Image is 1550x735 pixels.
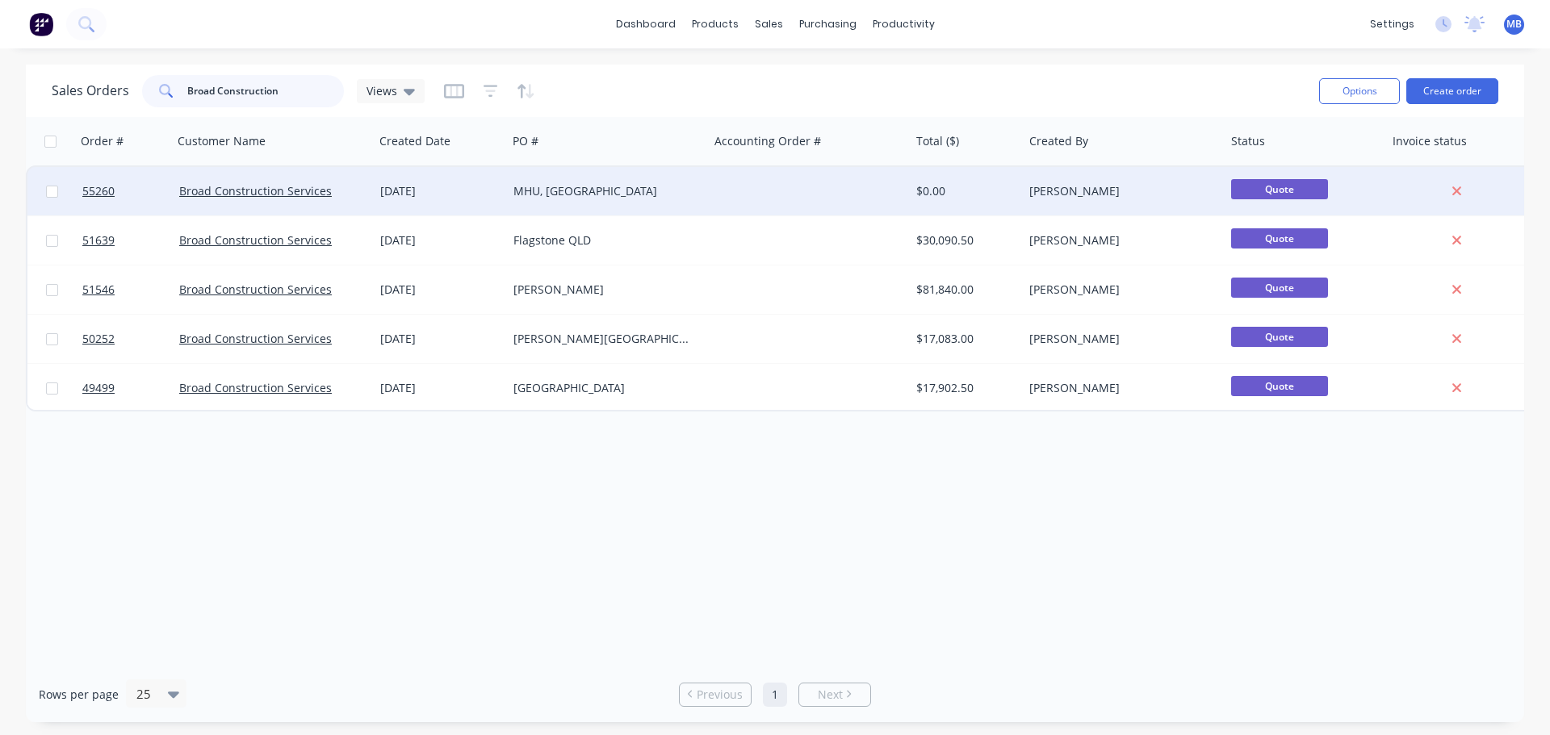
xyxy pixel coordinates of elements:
a: Previous page [680,687,751,703]
span: Views [367,82,397,99]
div: [DATE] [380,183,501,199]
span: 50252 [82,331,115,347]
span: 49499 [82,380,115,396]
div: $17,083.00 [916,331,1012,347]
h1: Sales Orders [52,83,129,98]
a: Page 1 is your current page [763,683,787,707]
div: [GEOGRAPHIC_DATA] [513,380,693,396]
div: [PERSON_NAME][GEOGRAPHIC_DATA] [513,331,693,347]
div: Created By [1029,133,1088,149]
div: sales [747,12,791,36]
span: 51546 [82,282,115,298]
div: [PERSON_NAME] [513,282,693,298]
div: PO # [513,133,538,149]
button: Create order [1406,78,1498,104]
a: 51639 [82,216,179,265]
span: MB [1506,17,1522,31]
span: Quote [1231,278,1328,298]
div: [PERSON_NAME] [1029,183,1209,199]
span: Previous [697,687,743,703]
div: Invoice status [1393,133,1467,149]
div: Flagstone QLD [513,232,693,248]
a: 55260 [82,167,179,215]
div: Order # [81,133,124,149]
span: 55260 [82,183,115,199]
div: productivity [865,12,943,36]
div: [PERSON_NAME] [1029,232,1209,248]
a: 49499 [82,364,179,412]
div: purchasing [791,12,865,36]
img: Factory [29,12,53,36]
a: Broad Construction Services [179,282,332,297]
div: [PERSON_NAME] [1029,282,1209,298]
a: Broad Construction Services [179,232,332,248]
div: Total ($) [916,133,959,149]
a: Broad Construction Services [179,380,332,395]
div: Status [1231,133,1265,149]
div: $0.00 [916,183,1012,199]
input: Search... [187,75,345,107]
span: Quote [1231,376,1328,396]
button: Options [1319,78,1400,104]
span: Quote [1231,327,1328,347]
a: 50252 [82,315,179,363]
ul: Pagination [672,683,878,707]
div: $81,840.00 [916,282,1012,298]
div: [PERSON_NAME] [1029,380,1209,396]
span: Rows per page [39,687,119,703]
div: Customer Name [178,133,266,149]
div: [DATE] [380,331,501,347]
a: Broad Construction Services [179,331,332,346]
div: products [684,12,747,36]
span: Quote [1231,179,1328,199]
span: 51639 [82,232,115,248]
div: [DATE] [380,282,501,298]
a: Next page [799,687,870,703]
div: [PERSON_NAME] [1029,331,1209,347]
div: Created Date [379,133,450,149]
div: MHU, [GEOGRAPHIC_DATA] [513,183,693,199]
a: Broad Construction Services [179,183,332,198]
div: [DATE] [380,232,501,248]
div: $17,902.50 [916,380,1012,396]
span: Quote [1231,228,1328,248]
a: dashboard [608,12,684,36]
a: 51546 [82,265,179,314]
div: $30,090.50 [916,232,1012,248]
div: [DATE] [380,380,501,396]
span: Next [818,687,843,703]
div: Accounting Order # [714,133,821,149]
div: settings [1362,12,1422,36]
